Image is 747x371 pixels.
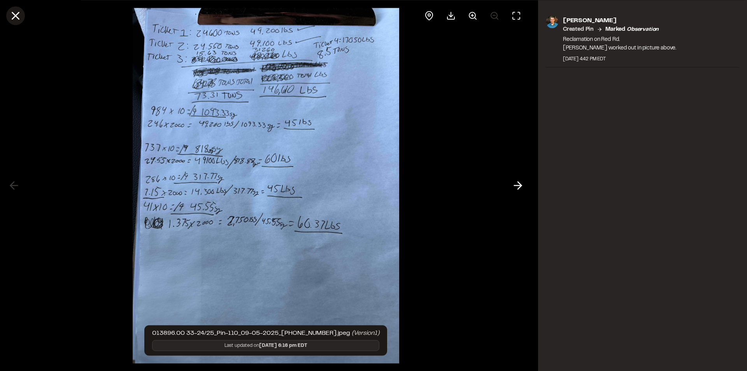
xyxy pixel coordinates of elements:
[563,25,594,33] p: Created Pin
[563,16,676,25] p: [PERSON_NAME]
[509,176,527,195] button: Next photo
[627,27,659,32] em: observation
[546,16,558,28] img: photo
[605,25,659,33] p: Marked
[420,6,438,25] div: View pin on map
[507,6,526,25] button: Toggle Fullscreen
[563,35,676,52] p: Reclamation on Red Rd. [PERSON_NAME] worked out in picture above.
[6,6,25,25] button: Close modal
[463,6,482,25] button: Zoom in
[563,55,676,62] div: [DATE] 4:42 PM EDT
